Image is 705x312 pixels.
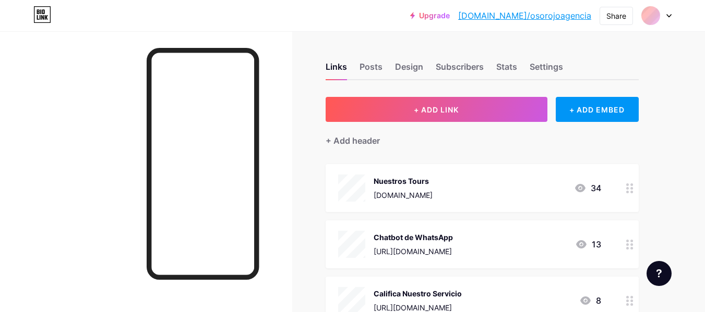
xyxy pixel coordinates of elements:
div: + ADD EMBED [556,97,639,122]
div: Links [326,60,347,79]
div: 13 [575,238,601,251]
div: + Add header [326,134,380,147]
div: Design [395,60,423,79]
a: Upgrade [410,11,450,20]
div: Share [606,10,626,21]
div: [URL][DOMAIN_NAME] [374,246,453,257]
div: Posts [360,60,383,79]
a: [DOMAIN_NAME]/osorojoagencia [458,9,591,22]
div: 34 [574,182,601,194]
div: 8 [579,294,601,307]
div: Califica Nuestro Servicio [374,288,462,299]
div: Chatbot de WhatsApp [374,232,453,243]
div: Stats [496,60,517,79]
div: [DOMAIN_NAME] [374,190,433,201]
span: + ADD LINK [414,105,459,114]
div: Nuestros Tours [374,176,433,186]
button: + ADD LINK [326,97,547,122]
div: Settings [530,60,563,79]
div: Subscribers [436,60,484,79]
